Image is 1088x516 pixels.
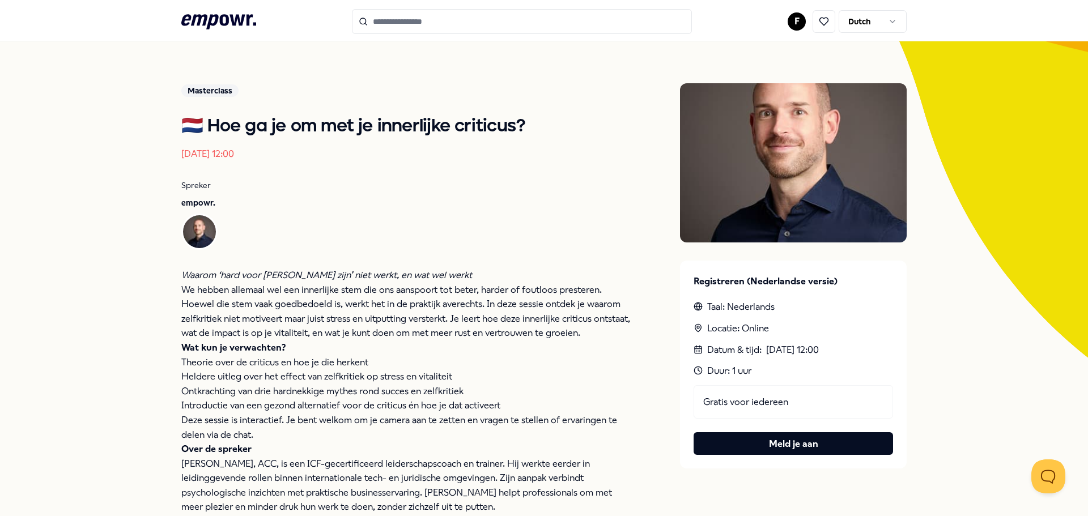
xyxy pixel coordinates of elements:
[181,369,635,384] p: Heldere uitleg over het effect van zelfkritiek op stress en vitaliteit
[694,300,893,314] div: Taal: Nederlands
[181,270,472,280] em: Waarom ‘hard voor [PERSON_NAME] zijn’ niet werkt, en wat wel werkt
[1031,459,1065,493] iframe: Help Scout Beacon - Open
[183,215,216,248] img: Avatar
[181,442,635,514] p: [PERSON_NAME], ACC, is een ICF-gecertificeerd leiderschapscoach en trainer. Hij werkte eerder in ...
[694,321,893,336] div: Locatie: Online
[181,84,239,97] div: Masterclass
[694,364,893,378] div: Duur: 1 uur
[181,179,635,191] p: Spreker
[694,274,893,289] p: Registreren (Nederlandse versie)
[181,355,635,370] p: Theorie over de criticus en hoe je die herkent
[694,343,893,357] div: Datum & tijd :
[181,148,234,159] time: [DATE] 12:00
[680,83,907,242] img: Presenter image
[766,343,819,357] time: [DATE] 12:00
[181,398,635,413] p: Introductie van een gezond alternatief voor de criticus én hoe je dat activeert
[181,413,635,442] p: Deze sessie is interactief. Je bent welkom om je camera aan te zetten en vragen te stellen of erv...
[694,385,893,419] div: Gratis voor iedereen
[788,12,806,31] button: F
[181,384,635,399] p: Ontkrachting van drie hardnekkige mythes rond succes en zelfkritiek
[181,283,635,340] p: We hebben allemaal wel een innerlijke stem die ons aanspoort tot beter, harder of foutloos preste...
[694,432,893,455] button: Meld je aan
[181,443,252,454] strong: Over de spreker
[352,9,692,34] input: Search for products, categories or subcategories
[181,115,635,138] h1: 🇳🇱 Hoe ga je om met je innerlijke criticus?
[181,197,635,209] p: empowr.
[181,342,286,353] strong: Wat kun je verwachten?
